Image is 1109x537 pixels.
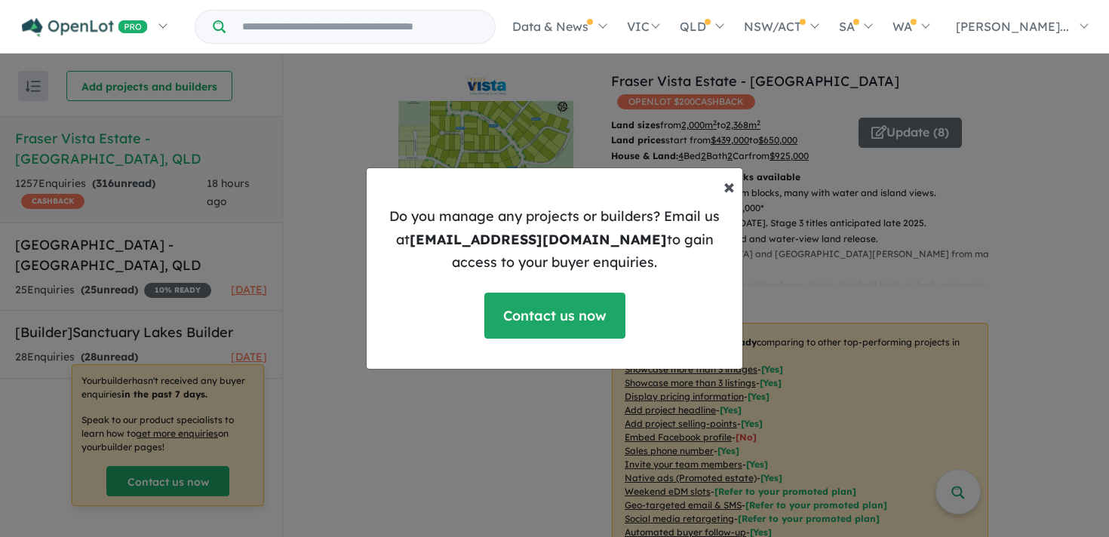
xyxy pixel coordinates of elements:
[723,173,735,199] span: ×
[229,11,492,43] input: Try estate name, suburb, builder or developer
[410,231,667,248] b: [EMAIL_ADDRESS][DOMAIN_NAME]
[22,18,148,37] img: Openlot PRO Logo White
[956,19,1069,34] span: [PERSON_NAME]...
[484,293,625,339] a: Contact us now
[379,205,730,275] p: Do you manage any projects or builders? Email us at to gain access to your buyer enquiries.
